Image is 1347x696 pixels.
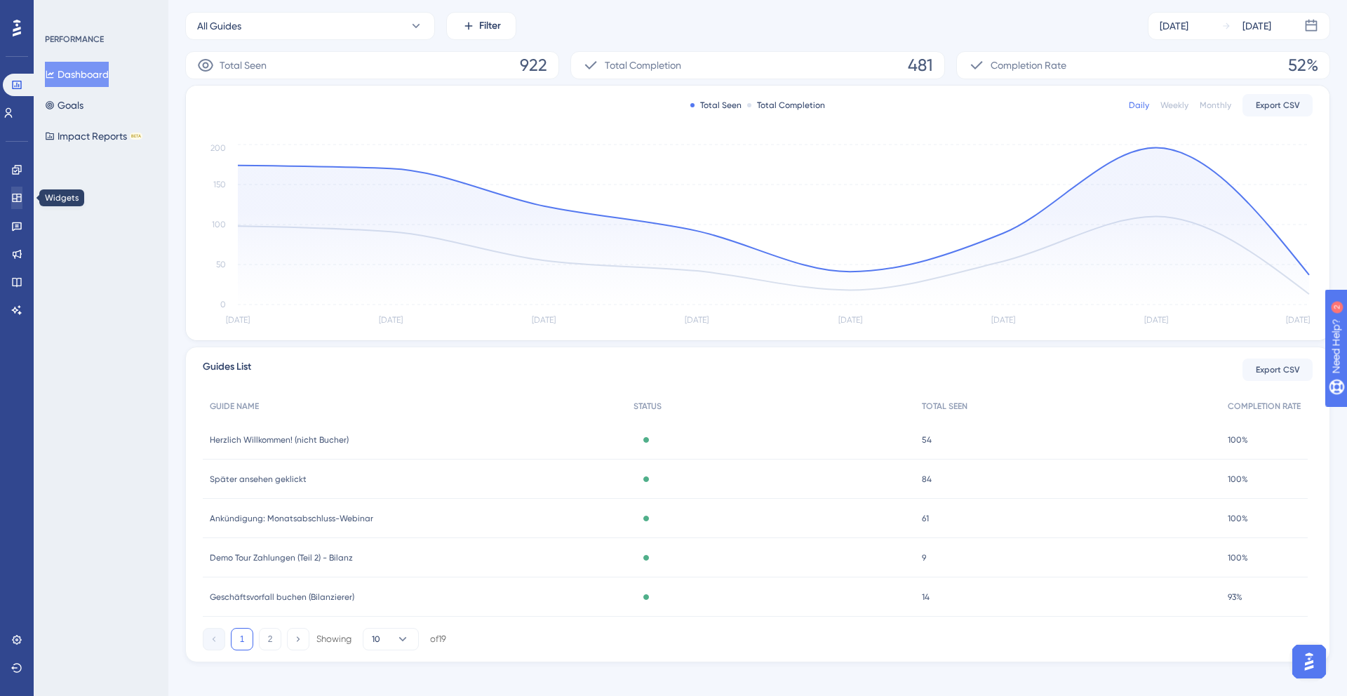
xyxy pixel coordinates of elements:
[446,12,516,40] button: Filter
[45,93,83,118] button: Goals
[922,474,932,485] span: 84
[1242,359,1313,381] button: Export CSV
[210,513,373,524] span: Ankündigung: Monatsabschluss-Webinar
[1200,100,1231,111] div: Monthly
[922,434,932,446] span: 54
[1129,100,1149,111] div: Daily
[130,133,142,140] div: BETA
[45,34,104,45] div: PERFORMANCE
[45,62,109,87] button: Dashboard
[1160,100,1188,111] div: Weekly
[1242,18,1271,34] div: [DATE]
[363,628,419,650] button: 10
[1286,315,1310,325] tspan: [DATE]
[259,628,281,650] button: 2
[210,474,307,485] span: Später ansehen geklickt
[690,100,742,111] div: Total Seen
[430,633,446,645] div: of 19
[220,57,267,74] span: Total Seen
[991,315,1015,325] tspan: [DATE]
[210,143,226,153] tspan: 200
[605,57,681,74] span: Total Completion
[1144,315,1168,325] tspan: [DATE]
[1256,100,1300,111] span: Export CSV
[45,123,142,149] button: Impact ReportsBETA
[213,180,226,189] tspan: 150
[1228,401,1301,412] span: COMPLETION RATE
[520,54,547,76] span: 922
[316,633,351,645] div: Showing
[220,300,226,309] tspan: 0
[1228,513,1248,524] span: 100%
[210,591,354,603] span: Geschäftsvorfall buchen (Bilanzierer)
[185,12,435,40] button: All Guides
[1256,364,1300,375] span: Export CSV
[685,315,709,325] tspan: [DATE]
[838,315,862,325] tspan: [DATE]
[922,591,930,603] span: 14
[231,628,253,650] button: 1
[922,552,926,563] span: 9
[1228,591,1242,603] span: 93%
[210,552,353,563] span: Demo Tour Zahlungen (Teil 2) - Bilanz
[216,260,226,269] tspan: 50
[991,57,1066,74] span: Completion Rate
[98,7,102,18] div: 2
[479,18,501,34] span: Filter
[1160,18,1188,34] div: [DATE]
[379,315,403,325] tspan: [DATE]
[1228,552,1248,563] span: 100%
[922,513,929,524] span: 61
[1228,434,1248,446] span: 100%
[212,220,226,229] tspan: 100
[372,634,380,645] span: 10
[203,359,251,381] span: Guides List
[1228,474,1248,485] span: 100%
[33,4,88,20] span: Need Help?
[1288,54,1318,76] span: 52%
[922,401,967,412] span: TOTAL SEEN
[532,315,556,325] tspan: [DATE]
[210,434,349,446] span: Herzlich Willkommen! (nicht Bucher)
[634,401,662,412] span: STATUS
[226,315,250,325] tspan: [DATE]
[1242,94,1313,116] button: Export CSV
[197,18,241,34] span: All Guides
[210,401,259,412] span: GUIDE NAME
[747,100,825,111] div: Total Completion
[1288,641,1330,683] iframe: UserGuiding AI Assistant Launcher
[908,54,933,76] span: 481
